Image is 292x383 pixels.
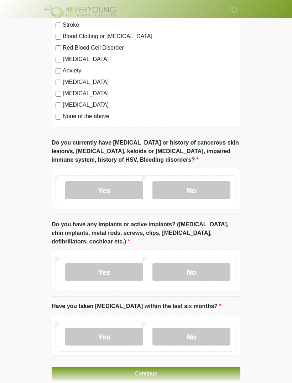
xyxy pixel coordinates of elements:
[63,55,236,64] label: [MEDICAL_DATA]
[45,5,117,18] img: 4Ever Young Frankfort Logo
[65,263,143,281] label: Yes
[63,67,236,75] label: Anxiety
[152,328,230,346] label: No
[56,57,61,63] input: [MEDICAL_DATA]
[63,112,236,121] label: None of the above
[63,90,236,98] label: [MEDICAL_DATA]
[52,221,240,246] label: Do you have any implants or active implants? ([MEDICAL_DATA], chin implants, metal rods, screws, ...
[56,69,61,74] input: Anxiety
[63,78,236,87] label: [MEDICAL_DATA]
[56,34,61,40] input: Blood Clotting or [MEDICAL_DATA]
[63,21,236,30] label: Stroke
[152,263,230,281] label: No
[52,302,221,311] label: Have you taken [MEDICAL_DATA] within the last six months?
[63,44,236,52] label: Red Blood Cell Disorder
[56,114,61,120] input: None of the above
[52,139,240,165] label: Do you currently have [MEDICAL_DATA] or history of cancerous skin lesion/s, [MEDICAL_DATA], keloi...
[63,101,236,110] label: [MEDICAL_DATA]
[56,46,61,51] input: Red Blood Cell Disorder
[65,182,143,200] label: Yes
[152,182,230,200] label: No
[56,91,61,97] input: [MEDICAL_DATA]
[56,23,61,29] input: Stroke
[52,367,240,381] button: Continue
[63,32,236,41] label: Blood Clotting or [MEDICAL_DATA]
[56,103,61,109] input: [MEDICAL_DATA]
[56,80,61,86] input: [MEDICAL_DATA]
[65,328,143,346] label: Yes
